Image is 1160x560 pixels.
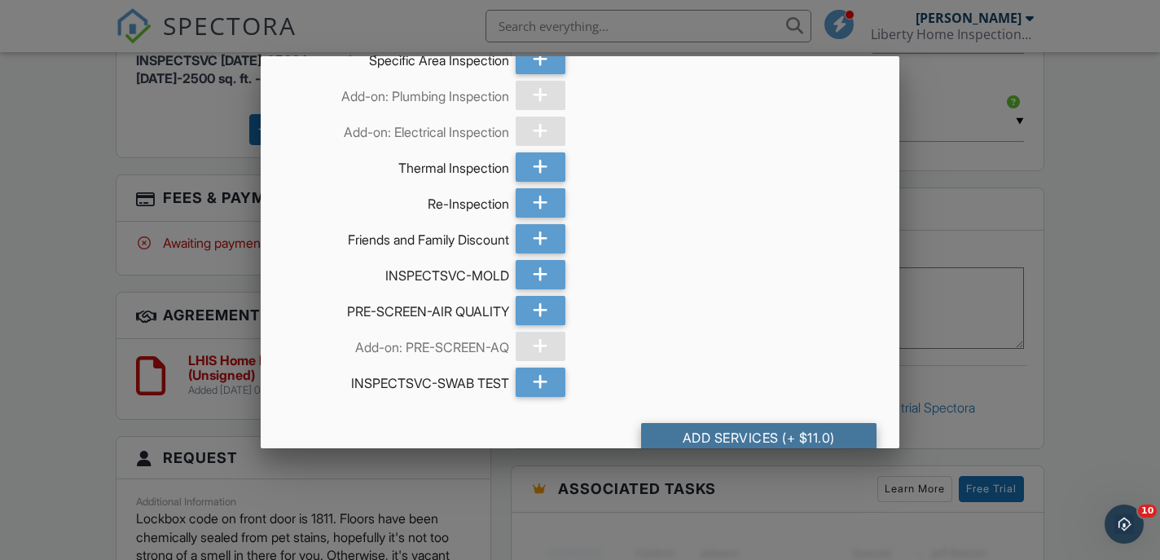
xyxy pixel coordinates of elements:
[283,332,508,356] div: Add-on: PRE-SCREEN-AQ
[283,368,508,392] div: INSPECTSVC-SWAB TEST
[283,152,508,177] div: Thermal Inspection
[283,45,508,69] div: Specific Area Inspection
[283,117,508,141] div: Add-on: Electrical Inspection
[283,224,508,249] div: Friends and Family Discount
[283,260,508,284] div: INSPECTSVC-MOLD
[283,81,508,105] div: Add-on: Plumbing Inspection
[641,423,877,452] div: Add Services (+ $11.0)
[1105,505,1144,544] iframe: Intercom live chat
[283,188,508,213] div: Re-Inspection
[283,296,508,320] div: PRE-SCREEN-AIR QUALITY
[1138,505,1157,518] span: 10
